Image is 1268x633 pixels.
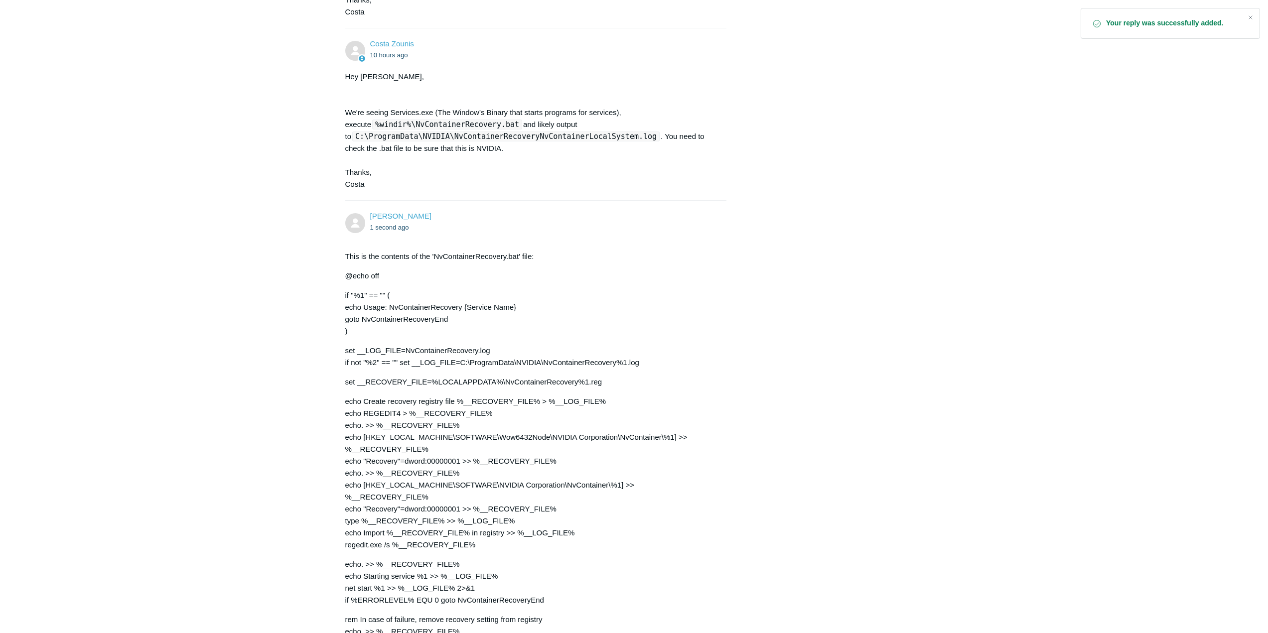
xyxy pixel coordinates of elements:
[345,71,717,190] div: Hey [PERSON_NAME], We're seeing Services.exe (The Window’s Binary that starts programs for servic...
[345,376,717,388] p: set __RECOVERY_FILE=%LOCALAPPDATA%\NvContainerRecovery%1.reg
[370,224,409,231] time: 09/23/2025, 08:34
[372,120,522,129] code: %windir%\NvContainerRecovery.bat
[345,270,717,282] p: @echo off
[345,345,717,369] p: set __LOG_FILE=NvContainerRecovery.log if not "%2" == "" set __LOG_FILE=C:\ProgramData\NVIDIA\NvC...
[352,131,660,141] code: C:\ProgramData\NVIDIA\NvContainerRecoveryNvContainerLocalSystem.log
[370,39,414,48] a: Costa Zounis
[345,558,717,606] p: echo. >> %__RECOVERY_FILE% echo Starting service %1 >> %__LOG_FILE% net start %1 >> %__LOG_FILE% ...
[345,251,717,262] p: This is the contents of the 'NvContainerRecovery.bat' file:
[1106,18,1240,28] strong: Your reply was successfully added.
[370,212,431,220] a: [PERSON_NAME]
[1244,10,1258,24] div: Close
[345,395,717,551] p: echo Create recovery registry file %__RECOVERY_FILE% > %__LOG_FILE% echo REGEDIT4 > %__RECOVERY_F...
[345,289,717,337] p: if "%1" == "" ( echo Usage: NvContainerRecovery {Service Name} goto NvContainerRecoveryEnd )
[370,51,408,59] time: 09/22/2025, 21:56
[370,212,431,220] span: Dan Horgan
